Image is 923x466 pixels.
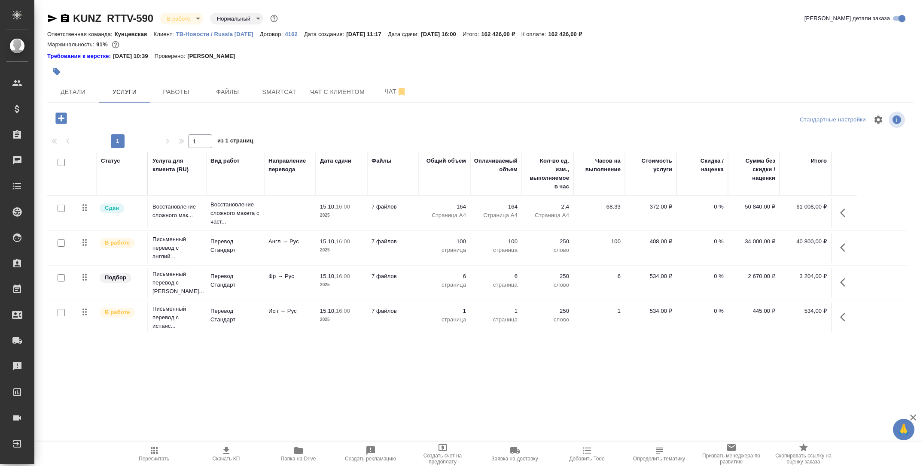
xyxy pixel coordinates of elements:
p: Страница А4 [423,211,466,220]
p: 164 [475,203,518,211]
a: KUNZ_RTTV-590 [73,12,153,24]
div: Файлы [372,157,391,165]
span: Папка на Drive [281,456,316,462]
button: Нормальный [214,15,253,22]
p: слово [526,315,569,324]
span: Файлы [207,87,248,97]
p: Письменный перевод с испанс... [152,305,202,330]
span: Создать счет на предоплату [412,453,474,465]
p: 15.10, [320,203,336,210]
div: Часов на выполнение [578,157,621,174]
span: Скопировать ссылку на оценку заказа [773,453,835,465]
td: 100 [573,233,625,263]
span: Услуги [104,87,145,97]
div: Сумма без скидки / наценки [732,157,775,182]
button: Заявка на доставку [479,442,551,466]
button: Доп статусы указывают на важность/срочность заказа [268,13,280,24]
button: 🙏 [893,419,914,440]
div: Оплачиваемый объем [474,157,518,174]
span: Детали [52,87,94,97]
p: Маржинальность: [47,41,96,48]
span: Чат с клиентом [310,87,365,97]
p: 16:00 [336,273,350,279]
p: 16:00 [336,308,350,314]
div: Скидка / наценка [681,157,724,174]
div: split button [798,113,868,127]
button: Добавить услугу [49,109,73,127]
p: Перевод Стандарт [210,272,260,289]
p: 372,00 ₽ [629,203,672,211]
button: Определить тематику [623,442,695,466]
p: К оплате: [521,31,548,37]
span: Определить тематику [633,456,685,462]
p: 15.10, [320,308,336,314]
p: 15.10, [320,238,336,245]
p: 100 [475,237,518,246]
span: 🙏 [896,421,911,439]
button: Добавить Todo [551,442,623,466]
svg: Отписаться [396,87,407,97]
p: 61 008,00 ₽ [784,203,827,211]
button: Создать счет на предоплату [407,442,479,466]
p: страница [423,315,466,324]
span: Заявка на доставку [491,456,538,462]
button: Скопировать ссылку [60,13,70,24]
span: Скачать КП [213,456,240,462]
p: ТВ-Новости / Russia [DATE] [176,31,260,37]
p: Дата сдачи: [388,31,421,37]
button: Добавить тэг [47,62,66,81]
p: 50 840,00 ₽ [732,203,775,211]
p: страница [423,246,466,254]
p: 408,00 ₽ [629,237,672,246]
button: Пересчитать [118,442,190,466]
span: Пересчитать [139,456,169,462]
button: Скопировать ссылку для ЯМессенджера [47,13,58,24]
p: 3 204,00 ₽ [784,272,827,281]
p: [DATE] 10:39 [113,52,155,61]
p: Ответственная команда: [47,31,115,37]
p: 250 [526,272,569,281]
p: Письменный перевод с англий... [152,235,202,261]
span: из 1 страниц [217,136,253,148]
p: 15.10, [320,273,336,279]
p: 34 000,00 ₽ [732,237,775,246]
p: Англ → Рус [268,237,311,246]
p: 534,00 ₽ [784,307,827,315]
p: 0 % [681,272,724,281]
p: 6 [475,272,518,281]
button: 11521.03 RUB; [110,39,121,50]
p: Проверено: [155,52,188,61]
p: 40 800,00 ₽ [784,237,827,246]
p: В работе [105,239,130,247]
p: [DATE] 11:17 [346,31,388,37]
span: Добавить Todo [569,456,604,462]
span: [PERSON_NAME] детали заказа [804,14,890,23]
td: 68.33 [573,198,625,228]
button: Показать кнопки [835,203,856,223]
p: Клиент: [154,31,176,37]
p: 7 файлов [372,272,414,281]
span: Создать рекламацию [345,456,396,462]
p: 0 % [681,237,724,246]
p: страница [475,246,518,254]
p: [DATE] 16:00 [421,31,463,37]
p: Страница А4 [526,211,569,220]
p: 162 426,00 ₽ [548,31,588,37]
p: 1 [475,307,518,315]
div: Стоимость услуги [629,157,672,174]
button: Показать кнопки [835,272,856,293]
p: 7 файлов [372,203,414,211]
p: 534,00 ₽ [629,307,672,315]
div: Вид работ [210,157,240,165]
p: Фр → Рус [268,272,311,281]
p: Страница А4 [475,211,518,220]
div: Нажми, чтобы открыть папку с инструкцией [47,52,113,61]
button: Скачать КП [190,442,262,466]
p: 6 [423,272,466,281]
p: страница [475,315,518,324]
span: Чат [375,86,416,97]
p: Дата создания: [304,31,346,37]
p: Восстановление сложного макета с част... [210,200,260,226]
p: Письменный перевод с [PERSON_NAME]... [152,270,202,296]
p: 16:00 [336,238,350,245]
